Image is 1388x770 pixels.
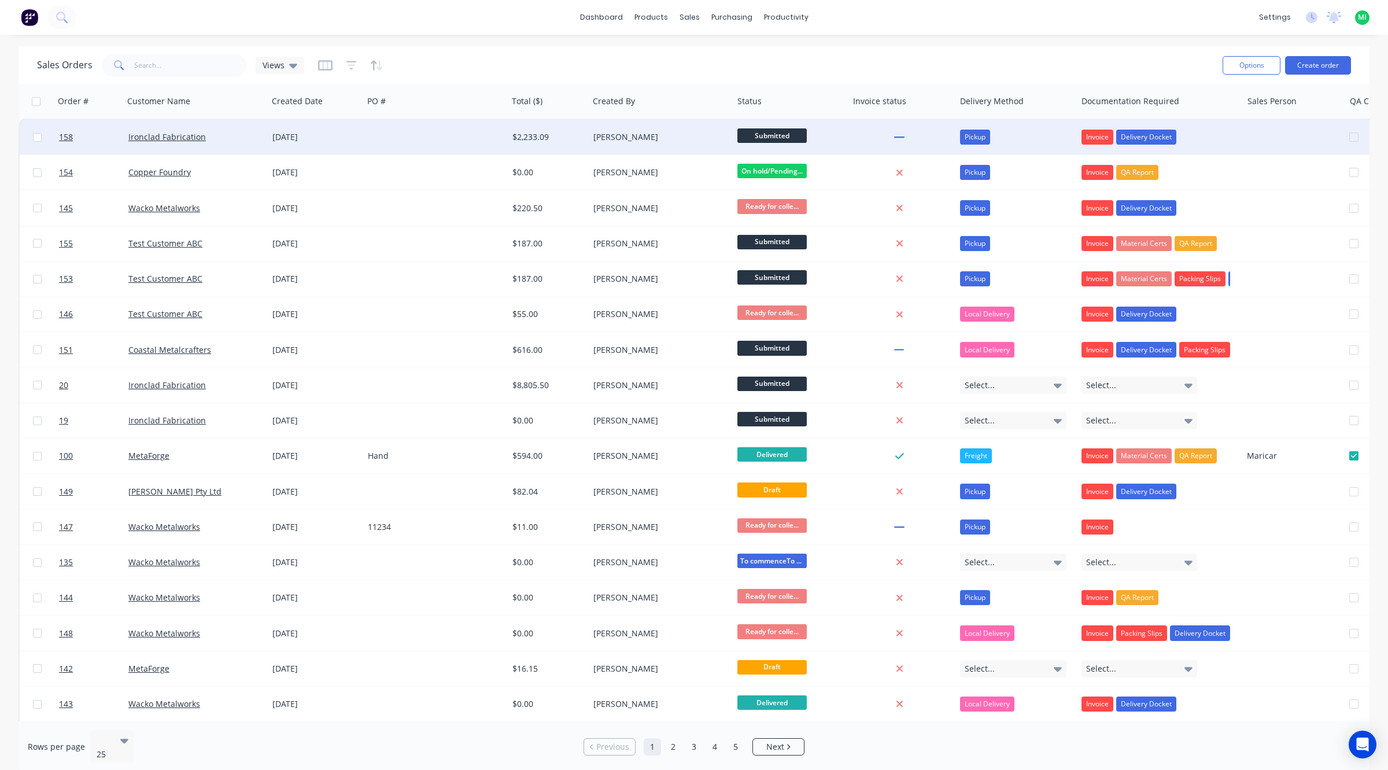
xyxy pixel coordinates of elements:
[1086,628,1109,639] span: Invoice
[1086,698,1109,710] span: Invoice
[97,749,110,760] div: 25
[59,663,73,675] span: 142
[128,486,222,497] a: [PERSON_NAME] Pty Ltd
[960,271,990,286] div: Pickup
[737,164,807,178] span: On hold/Pending...
[593,273,722,285] div: [PERSON_NAME]
[584,741,635,753] a: Previous page
[758,9,814,26] div: productivity
[272,521,359,533] div: [DATE]
[1121,486,1172,498] span: Delivery Docket
[629,9,674,26] div: products
[28,741,85,753] span: Rows per page
[960,236,990,251] div: Pickup
[59,238,73,249] span: 155
[128,592,200,603] a: Wacko Metalworks
[1121,450,1167,462] span: Material Certs
[737,341,807,355] span: Submitted
[1086,238,1109,249] span: Invoice
[737,624,807,639] span: Ready for colle...
[593,308,722,320] div: [PERSON_NAME]
[1081,200,1176,215] button: InvoiceDelivery Docket
[965,557,995,568] span: Select...
[272,415,359,426] div: [DATE]
[59,616,128,651] a: 148
[272,380,359,391] div: [DATE]
[1253,9,1297,26] div: settings
[59,521,73,533] span: 147
[59,486,73,498] span: 149
[134,54,247,77] input: Search...
[512,415,581,426] div: $0.00
[737,305,807,320] span: Ready for colle...
[737,199,807,213] span: Ready for colle...
[272,450,359,462] div: [DATE]
[737,589,807,603] span: Ready for colle...
[128,202,200,213] a: Wacko Metalworks
[512,592,581,603] div: $0.00
[272,202,359,214] div: [DATE]
[737,482,807,497] span: Draft
[59,474,128,509] a: 149
[706,9,758,26] div: purchasing
[1081,697,1176,712] button: InvoiceDelivery Docket
[59,131,73,143] span: 158
[960,130,990,145] div: Pickup
[59,202,73,214] span: 145
[512,95,542,107] div: Total ($)
[21,9,38,26] img: Factory
[593,663,722,675] div: [PERSON_NAME]
[1121,238,1167,249] span: Material Certs
[737,270,807,285] span: Submitted
[512,238,581,249] div: $187.00
[965,663,995,675] span: Select...
[59,167,73,178] span: 154
[512,167,581,178] div: $0.00
[665,738,682,756] a: Page 2
[1175,628,1225,639] span: Delivery Docket
[128,557,200,568] a: Wacko Metalworks
[1121,698,1172,710] span: Delivery Docket
[59,333,128,367] a: 151
[965,380,995,391] span: Select...
[1121,131,1172,143] span: Delivery Docket
[512,698,581,710] div: $0.00
[59,592,73,603] span: 144
[1223,56,1280,75] button: Options
[593,521,722,533] div: [PERSON_NAME]
[596,741,629,753] span: Previous
[59,344,73,356] span: 151
[1121,592,1154,603] span: QA Report
[593,238,722,249] div: [PERSON_NAME]
[766,741,784,753] span: Next
[737,660,807,675] span: Draft
[59,510,128,544] a: 147
[1086,486,1109,498] span: Invoice
[737,95,762,107] div: Status
[593,415,722,426] div: [PERSON_NAME]
[737,235,807,249] span: Submitted
[512,202,581,214] div: $220.50
[128,238,202,249] a: Test Customer ABC
[128,131,206,142] a: Ironclad Fabrication
[59,380,68,391] span: 20
[960,95,1024,107] div: Delivery Method
[1121,308,1172,320] span: Delivery Docket
[960,307,1014,322] div: Local Delivery
[368,450,496,462] div: Hand
[1086,450,1109,462] span: Invoice
[960,342,1014,357] div: Local Delivery
[512,380,581,391] div: $8,805.50
[128,628,200,639] a: Wacko Metalworks
[574,9,629,26] a: dashboard
[59,439,128,473] a: 100
[593,698,722,710] div: [PERSON_NAME]
[685,738,703,756] a: Page 3
[737,377,807,391] span: Submitted
[965,415,995,426] span: Select...
[512,131,581,143] div: $2,233.09
[593,592,722,603] div: [PERSON_NAME]
[1121,344,1172,356] span: Delivery Docket
[593,131,722,143] div: [PERSON_NAME]
[1086,344,1109,356] span: Invoice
